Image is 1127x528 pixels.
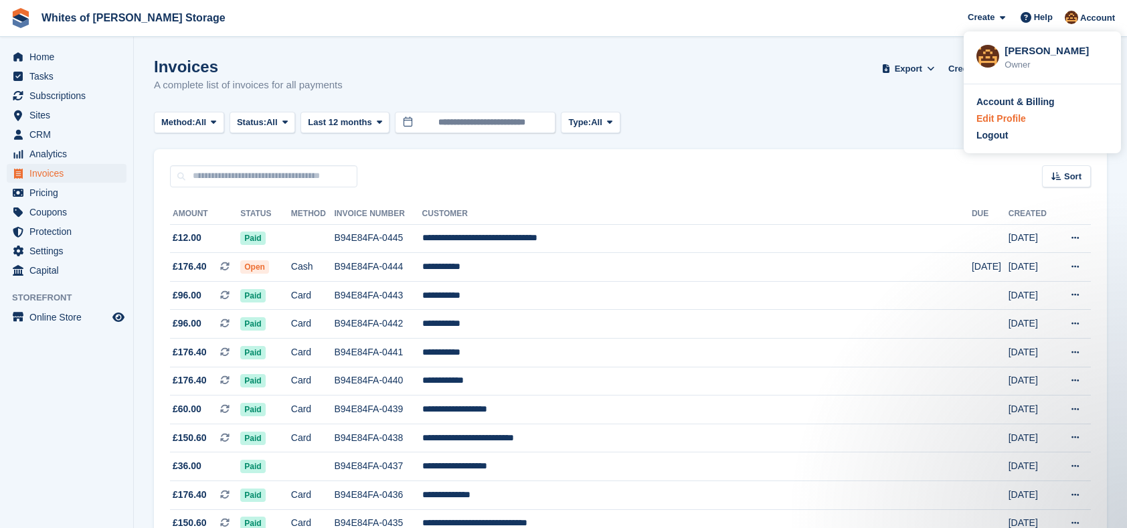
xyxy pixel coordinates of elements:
[7,242,126,260] a: menu
[240,374,265,387] span: Paid
[29,261,110,280] span: Capital
[1034,11,1053,24] span: Help
[1009,424,1056,452] td: [DATE]
[335,281,422,310] td: B94E84FA-0443
[972,253,1009,282] td: [DATE]
[976,45,999,68] img: Eddie White
[291,310,335,339] td: Card
[300,112,389,134] button: Last 12 months
[335,424,422,452] td: B94E84FA-0438
[240,403,265,416] span: Paid
[240,317,265,331] span: Paid
[1009,395,1056,424] td: [DATE]
[7,48,126,66] a: menu
[335,395,422,424] td: B94E84FA-0439
[976,112,1026,126] div: Edit Profile
[29,183,110,202] span: Pricing
[7,125,126,144] a: menu
[154,58,343,76] h1: Invoices
[1009,367,1056,395] td: [DATE]
[308,116,371,129] span: Last 12 months
[976,128,1008,143] div: Logout
[110,309,126,325] a: Preview store
[335,452,422,481] td: B94E84FA-0437
[976,112,1108,126] a: Edit Profile
[7,67,126,86] a: menu
[29,164,110,183] span: Invoices
[335,310,422,339] td: B94E84FA-0442
[161,116,195,129] span: Method:
[335,481,422,510] td: B94E84FA-0436
[335,253,422,282] td: B94E84FA-0444
[291,339,335,367] td: Card
[943,58,1005,80] a: Credit Notes
[29,222,110,241] span: Protection
[335,224,422,253] td: B94E84FA-0445
[879,58,938,80] button: Export
[195,116,207,129] span: All
[29,67,110,86] span: Tasks
[240,432,265,445] span: Paid
[976,128,1108,143] a: Logout
[291,281,335,310] td: Card
[12,291,133,304] span: Storefront
[240,203,291,225] th: Status
[7,261,126,280] a: menu
[335,203,422,225] th: Invoice Number
[29,203,110,222] span: Coupons
[291,481,335,510] td: Card
[7,106,126,124] a: menu
[591,116,602,129] span: All
[422,203,972,225] th: Customer
[154,78,343,93] p: A complete list of invoices for all payments
[11,8,31,28] img: stora-icon-8386f47178a22dfd0bd8f6a31ec36ba5ce8667c1dd55bd0f319d3a0aa187defe.svg
[173,231,201,245] span: £12.00
[7,145,126,163] a: menu
[335,339,422,367] td: B94E84FA-0441
[7,308,126,327] a: menu
[173,431,207,445] span: £150.60
[7,222,126,241] a: menu
[173,373,207,387] span: £176.40
[1005,43,1108,56] div: [PERSON_NAME]
[291,395,335,424] td: Card
[291,367,335,395] td: Card
[173,345,207,359] span: £176.40
[895,62,922,76] span: Export
[230,112,295,134] button: Status: All
[291,253,335,282] td: Cash
[240,289,265,302] span: Paid
[1009,224,1056,253] td: [DATE]
[173,260,207,274] span: £176.40
[173,459,201,473] span: £36.00
[568,116,591,129] span: Type:
[173,317,201,331] span: £96.00
[29,242,110,260] span: Settings
[240,346,265,359] span: Paid
[972,203,1009,225] th: Due
[173,288,201,302] span: £96.00
[1009,481,1056,510] td: [DATE]
[1009,452,1056,481] td: [DATE]
[335,367,422,395] td: B94E84FA-0440
[240,260,269,274] span: Open
[1009,203,1056,225] th: Created
[29,48,110,66] span: Home
[1009,253,1056,282] td: [DATE]
[29,106,110,124] span: Sites
[1080,11,1115,25] span: Account
[240,489,265,502] span: Paid
[173,488,207,502] span: £176.40
[173,402,201,416] span: £60.00
[29,145,110,163] span: Analytics
[1065,11,1078,24] img: Eddie White
[29,125,110,144] span: CRM
[29,308,110,327] span: Online Store
[561,112,620,134] button: Type: All
[240,460,265,473] span: Paid
[7,164,126,183] a: menu
[1009,281,1056,310] td: [DATE]
[976,95,1108,109] a: Account & Billing
[237,116,266,129] span: Status:
[1009,310,1056,339] td: [DATE]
